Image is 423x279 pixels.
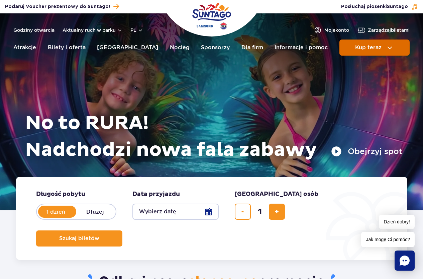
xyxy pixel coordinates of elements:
span: Suntago [387,4,408,9]
form: Planowanie wizyty w Park of Poland [16,177,407,260]
button: pl [130,27,143,33]
a: Bilety i oferta [48,40,86,56]
a: Mojekonto [314,26,349,34]
a: Atrakcje [13,40,36,56]
a: Informacje i pomoc [275,40,328,56]
button: Aktualny ruch w parku [63,27,122,33]
a: Nocleg [170,40,190,56]
span: Długość pobytu [36,190,85,198]
button: dodaj bilet [269,204,285,220]
h1: No to RURA! Nadchodzi nowa fala zabawy [25,110,402,163]
span: Szukaj biletów [59,235,99,241]
span: Data przyjazdu [132,190,180,198]
span: Zarządzaj biletami [368,27,410,33]
label: Dłużej [76,205,114,219]
button: Obejrzyj spot [331,146,402,157]
button: usuń bilet [235,204,251,220]
a: Sponsorzy [201,40,230,56]
span: Kup teraz [355,45,382,51]
a: Zarządzajbiletami [357,26,410,34]
button: Posłuchaj piosenkiSuntago [341,3,418,10]
span: Dzień dobry! [379,215,415,229]
span: Jak mogę Ci pomóc? [361,232,415,247]
button: Wybierz datę [132,204,219,220]
button: Kup teraz [339,40,410,56]
span: Moje konto [324,27,349,33]
span: Posłuchaj piosenki [341,3,408,10]
button: Szukaj biletów [36,230,122,247]
a: Podaruj Voucher prezentowy do Suntago! [5,2,119,11]
a: Godziny otwarcia [13,27,55,33]
a: [GEOGRAPHIC_DATA] [97,40,158,56]
div: Chat [395,251,415,271]
span: [GEOGRAPHIC_DATA] osób [235,190,318,198]
input: liczba biletów [252,204,268,220]
label: 1 dzień [37,205,75,219]
a: Dla firm [241,40,263,56]
span: Podaruj Voucher prezentowy do Suntago! [5,3,110,10]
